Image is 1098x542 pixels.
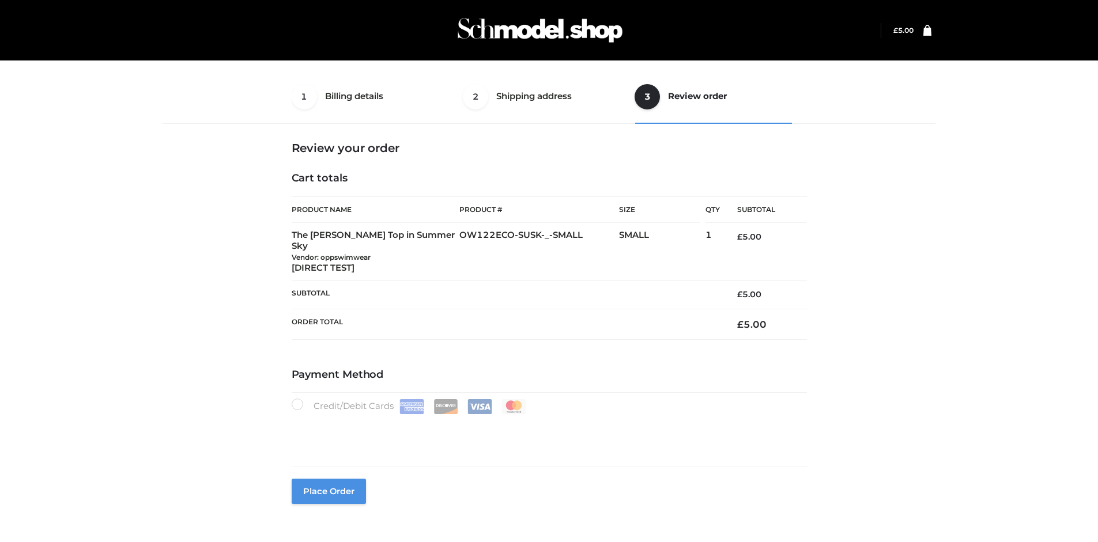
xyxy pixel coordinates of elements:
span: £ [737,289,742,300]
img: Discover [433,399,458,414]
bdi: 5.00 [737,289,761,300]
td: OW122ECO-SUSK-_-SMALL [459,223,619,281]
bdi: 5.00 [893,26,914,35]
bdi: 5.00 [737,319,767,330]
img: Amex [399,399,424,414]
td: 1 [705,223,720,281]
th: Order Total [292,309,720,339]
th: Product Name [292,196,460,223]
th: Qty [705,196,720,223]
img: Visa [467,399,492,414]
bdi: 5.00 [737,232,761,242]
th: Product # [459,196,619,223]
small: Vendor: oppswimwear [292,253,371,261]
iframe: Secure payment input frame [289,412,805,454]
span: £ [893,26,898,35]
span: £ [737,319,744,330]
th: Subtotal [720,197,806,223]
th: Size [619,197,700,223]
a: £5.00 [893,26,914,35]
td: The [PERSON_NAME] Top in Summer Sky [DIRECT TEST] [292,223,460,281]
td: SMALL [619,223,705,281]
span: £ [737,232,742,242]
label: Credit/Debit Cards [292,399,527,414]
h4: Cart totals [292,172,807,185]
img: Schmodel Admin 964 [454,7,627,53]
h3: Review your order [292,141,807,155]
h4: Payment Method [292,369,807,381]
th: Subtotal [292,281,720,309]
button: Place order [292,479,366,504]
img: Mastercard [501,399,526,414]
